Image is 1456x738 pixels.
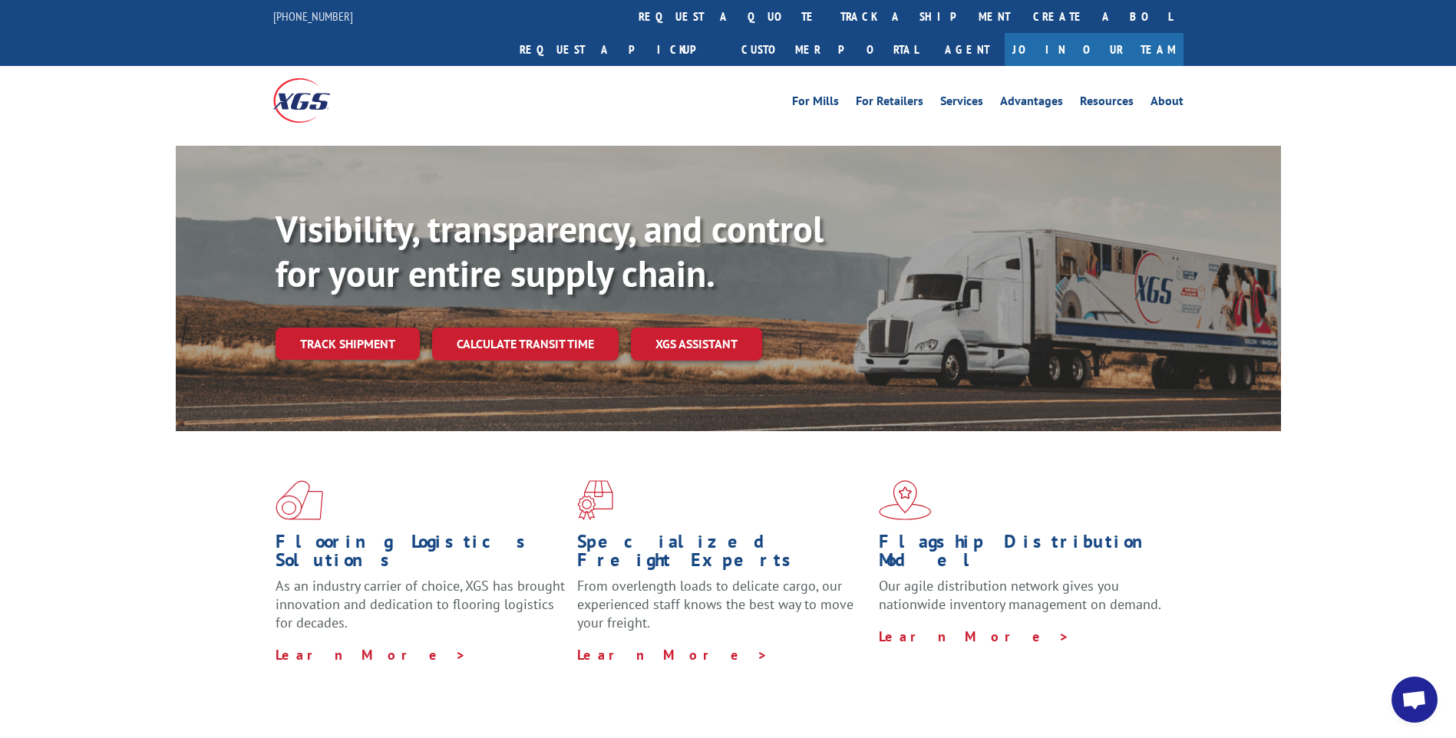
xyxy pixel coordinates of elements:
[856,95,923,112] a: For Retailers
[1080,95,1134,112] a: Resources
[929,33,1005,66] a: Agent
[631,328,762,361] a: XGS ASSISTANT
[879,577,1161,613] span: Our agile distribution network gives you nationwide inventory management on demand.
[276,577,565,631] span: As an industry carrier of choice, XGS has brought innovation and dedication to flooring logistics...
[1392,677,1438,723] div: Open chat
[276,480,323,520] img: xgs-icon-total-supply-chain-intelligence-red
[1151,95,1184,112] a: About
[792,95,839,112] a: For Mills
[577,480,613,520] img: xgs-icon-focused-on-flooring-red
[276,328,420,360] a: Track shipment
[276,532,566,577] h1: Flooring Logistics Solutions
[577,577,867,645] p: From overlength loads to delicate cargo, our experienced staff knows the best way to move your fr...
[1005,33,1184,66] a: Join Our Team
[940,95,983,112] a: Services
[276,646,467,664] a: Learn More >
[273,8,353,24] a: [PHONE_NUMBER]
[879,480,932,520] img: xgs-icon-flagship-distribution-model-red
[577,646,768,664] a: Learn More >
[1000,95,1063,112] a: Advantages
[432,328,619,361] a: Calculate transit time
[508,33,730,66] a: Request a pickup
[879,628,1070,645] a: Learn More >
[276,205,824,297] b: Visibility, transparency, and control for your entire supply chain.
[879,532,1169,577] h1: Flagship Distribution Model
[730,33,929,66] a: Customer Portal
[577,532,867,577] h1: Specialized Freight Experts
